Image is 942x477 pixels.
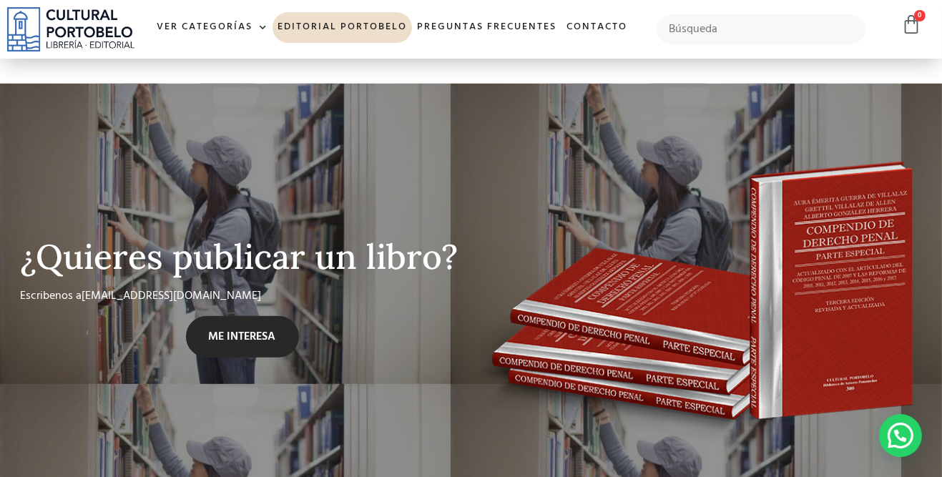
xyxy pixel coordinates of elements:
[561,12,632,43] a: Contacto
[412,12,561,43] a: Preguntas frecuentes
[82,287,262,305] a: [EMAIL_ADDRESS][DOMAIN_NAME]
[21,238,464,276] h2: ¿Quieres publicar un libro?
[209,328,276,345] span: ME INTERESA
[879,414,922,457] div: WhatsApp contact
[914,10,926,21] span: 0
[901,14,921,35] a: 0
[273,12,412,43] a: Editorial Portobelo
[152,12,273,43] a: Ver Categorías
[657,14,865,44] input: Búsqueda
[21,287,450,316] div: Escribenos a
[186,316,299,358] a: ME INTERESA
